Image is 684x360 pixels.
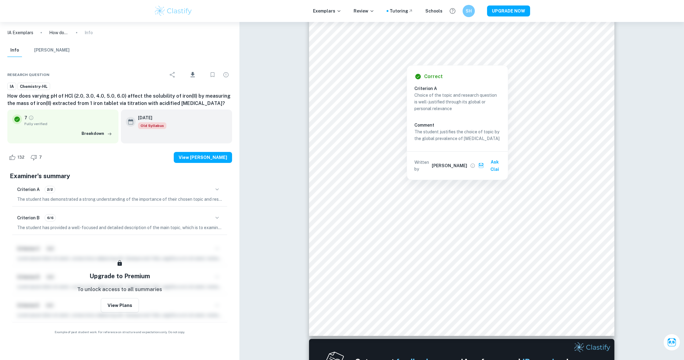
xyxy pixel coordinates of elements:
[180,67,205,83] div: Download
[220,69,232,81] div: Report issue
[414,159,431,172] p: Written by
[7,153,28,162] div: Like
[432,162,467,169] h6: [PERSON_NAME]
[663,334,680,351] button: Ask Clai
[7,92,232,107] h6: How does varying pH of HCl (2.0, 3.0, 4.0, 5.0, 6.0) affect the solubility of iron(II) by measuri...
[390,8,413,14] a: Tutoring
[17,224,222,231] p: The student has provided a well-focused and detailed description of the main topic, which is to e...
[425,8,442,14] a: Schools
[24,121,114,127] span: Fully verified
[468,161,477,170] button: View full profile
[414,128,500,142] p: The student justifies the choice of topic by the global prevalence of [MEDICAL_DATA]
[101,298,139,313] button: View Plans
[313,8,341,14] p: Exemplars
[414,92,500,112] p: Choice of the topic and research question is well-justified through its global or personal relevance
[7,330,232,334] span: Example of past student work. For reference on structure and expectations only. Do not copy.
[465,8,472,14] h6: SH
[14,154,28,160] span: 132
[17,83,50,90] a: Chemistry-HL
[414,122,500,128] h6: Comment
[206,69,219,81] div: Bookmark
[138,122,166,129] span: Old Syllabus
[10,171,230,181] h5: Examiner's summary
[354,8,374,14] p: Review
[487,5,530,16] button: UPGRADE NOW
[80,129,114,138] button: Breakdown
[34,44,70,57] button: [PERSON_NAME]
[89,272,150,281] h5: Upgrade to Premium
[49,29,69,36] p: How does varying pH of HCl (2.0, 3.0, 4.0, 5.0, 6.0) affect the solubility of iron(II) by measuri...
[138,122,166,129] div: Starting from the May 2025 session, the Chemistry IA requirements have changed. It's OK to refer ...
[7,44,22,57] button: Info
[77,286,162,293] p: To unlock access to all summaries
[174,152,232,163] button: View [PERSON_NAME]
[7,29,33,36] a: IA Exemplars
[45,215,56,221] span: 6/6
[17,214,40,221] h6: Criterion B
[45,187,55,192] span: 2/2
[154,5,193,17] img: Clastify logo
[447,6,458,16] button: Help and Feedback
[8,84,16,90] span: IA
[17,186,40,193] h6: Criterion A
[138,114,162,121] h6: [DATE]
[7,83,16,90] a: IA
[18,84,50,90] span: Chemistry-HL
[29,153,45,162] div: Dislike
[17,196,222,203] p: The student has demonstrated a strong understanding of the importance of their chosen topic and r...
[478,163,484,168] img: clai.svg
[24,114,27,121] p: 7
[424,73,443,80] h6: Correct
[414,85,505,92] h6: Criterion A
[477,157,505,175] button: Ask Clai
[463,5,475,17] button: SH
[7,72,49,77] span: Research question
[85,29,93,36] p: Info
[36,154,45,160] span: 7
[28,115,34,121] a: Grade fully verified
[166,69,179,81] div: Share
